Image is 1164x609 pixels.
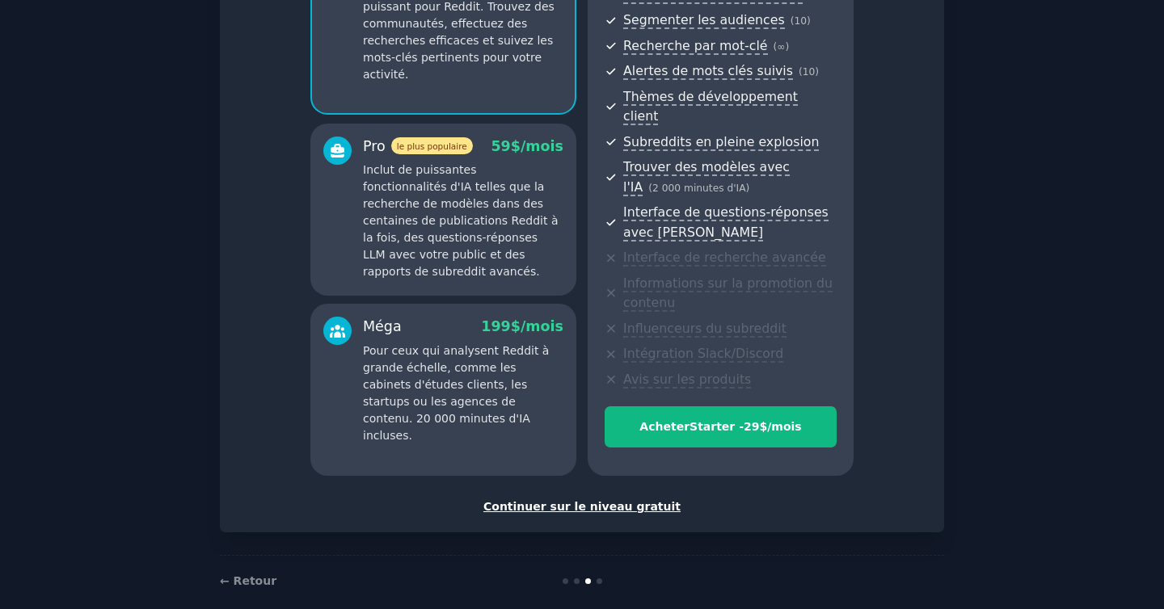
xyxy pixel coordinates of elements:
[799,66,803,78] font: (
[767,420,801,433] font: /mois
[363,163,558,278] font: Inclut de puissantes fonctionnalités d'IA telles que la recherche de modèles dans des centaines d...
[623,250,825,265] font: Interface de recherche avancée
[690,420,744,433] font: Starter -
[815,66,819,78] font: )
[648,183,652,194] font: (
[521,318,563,334] font: /mois
[774,41,778,52] font: (
[623,204,829,240] font: Interface de questions-réponses avec [PERSON_NAME]
[803,66,816,78] font: 10
[491,138,510,154] font: 59
[397,141,467,151] font: le plus populaire
[623,321,787,336] font: Influenceurs du subreddit
[483,500,681,513] font: Continuer sur le niveau gratuit
[363,318,402,334] font: Méga
[807,15,811,27] font: )
[786,41,790,52] font: )
[777,41,785,52] font: ∞
[511,138,521,154] font: $
[623,63,793,78] font: Alertes de mots clés suivis
[363,344,549,442] font: Pour ceux qui analysent Reddit à grande échelle, comme les cabinets d'études clients, les startup...
[521,138,563,154] font: /mois
[623,12,785,27] font: Segmenter les audiences
[363,138,386,154] font: Pro
[746,183,750,194] font: )
[759,420,767,433] font: $
[623,38,767,53] font: Recherche par mot-clé
[220,574,276,587] a: ← Retour
[623,372,751,387] font: Avis sur les produits
[744,420,759,433] font: 29
[623,346,783,361] font: Intégration Slack/Discord
[791,15,795,27] font: (
[623,89,798,124] font: Thèmes de développement client
[605,406,837,447] button: AcheterStarter -29$/mois
[511,318,521,334] font: $
[794,15,807,27] font: 10
[623,159,790,195] font: Trouver des modèles avec l'IA
[623,275,833,311] font: Informations sur la promotion du contenu
[652,183,746,194] font: 2 000 minutes d'IA
[623,134,819,149] font: Subreddits en pleine explosion
[481,318,511,334] font: 199
[639,420,690,433] font: Acheter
